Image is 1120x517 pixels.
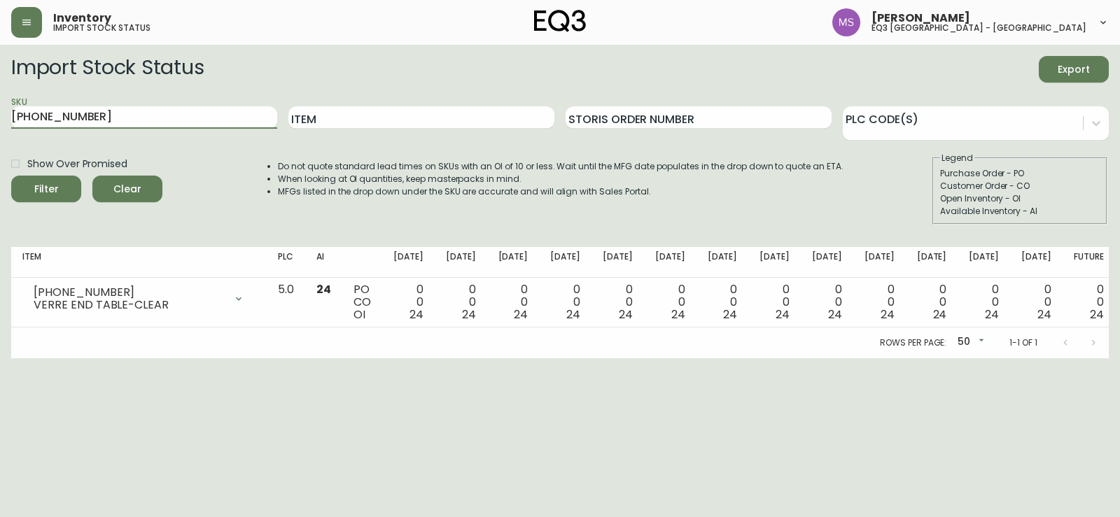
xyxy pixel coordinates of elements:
th: [DATE] [748,247,801,278]
th: [DATE] [382,247,435,278]
li: Do not quote standard lead times on SKUs with an OI of 10 or less. Wait until the MFG date popula... [278,160,843,173]
th: [DATE] [1010,247,1063,278]
div: Open Inventory - OI [940,192,1100,205]
span: 24 [514,306,528,323]
div: 0 0 [759,283,790,321]
div: 50 [952,331,987,354]
p: 1-1 of 1 [1009,337,1037,349]
div: 0 0 [917,283,947,321]
span: 24 [933,306,947,323]
th: [DATE] [696,247,749,278]
th: [DATE] [539,247,591,278]
span: 24 [828,306,842,323]
div: 0 0 [812,283,842,321]
div: 0 0 [446,283,476,321]
th: [DATE] [591,247,644,278]
div: 0 0 [864,283,895,321]
span: 24 [1090,306,1104,323]
span: [PERSON_NAME] [871,13,970,24]
span: 24 [723,306,737,323]
legend: Legend [940,152,974,164]
div: 0 0 [708,283,738,321]
span: Clear [104,180,151,198]
th: [DATE] [853,247,906,278]
div: 0 0 [1021,283,1051,321]
div: 0 0 [550,283,580,321]
h2: Import Stock Status [11,56,204,83]
div: 0 0 [393,283,423,321]
div: [PHONE_NUMBER] [34,286,225,299]
p: Rows per page: [880,337,946,349]
button: Clear [92,176,162,202]
img: 1b6e43211f6f3cc0b0729c9049b8e7af [832,8,860,36]
span: 24 [1037,306,1051,323]
th: Future [1063,247,1115,278]
th: Item [11,247,267,278]
div: PO CO [353,283,371,321]
th: AI [305,247,342,278]
th: PLC [267,247,305,278]
div: Customer Order - CO [940,180,1100,192]
span: Inventory [53,13,111,24]
span: 24 [619,306,633,323]
span: 24 [566,306,580,323]
th: [DATE] [801,247,853,278]
h5: eq3 [GEOGRAPHIC_DATA] - [GEOGRAPHIC_DATA] [871,24,1086,32]
th: [DATE] [958,247,1010,278]
li: When looking at OI quantities, keep masterpacks in mind. [278,173,843,185]
span: OI [353,306,365,323]
span: 24 [985,306,999,323]
div: [PHONE_NUMBER]VERRE END TABLE-CLEAR [22,283,255,314]
div: 0 0 [969,283,999,321]
div: Available Inventory - AI [940,205,1100,218]
div: 0 0 [603,283,633,321]
div: Purchase Order - PO [940,167,1100,180]
span: 24 [671,306,685,323]
span: 24 [881,306,895,323]
span: Show Over Promised [27,157,127,171]
td: 5.0 [267,278,305,327]
button: Export [1039,56,1109,83]
button: Filter [11,176,81,202]
span: 24 [316,281,331,297]
h5: import stock status [53,24,150,32]
span: 24 [462,306,476,323]
li: MFGs listed in the drop down under the SKU are accurate and will align with Sales Portal. [278,185,843,198]
div: 0 0 [655,283,685,321]
div: VERRE END TABLE-CLEAR [34,299,225,311]
span: Export [1050,61,1098,78]
div: 0 0 [498,283,528,321]
th: [DATE] [906,247,958,278]
div: Filter [34,180,59,198]
span: 24 [776,306,790,323]
span: 24 [409,306,423,323]
img: logo [534,10,586,32]
div: 0 0 [1074,283,1104,321]
th: [DATE] [487,247,540,278]
th: [DATE] [435,247,487,278]
th: [DATE] [644,247,696,278]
